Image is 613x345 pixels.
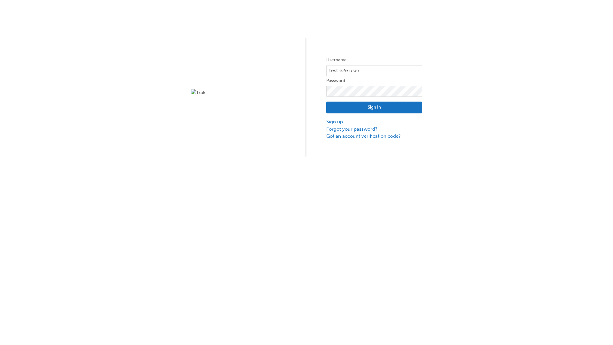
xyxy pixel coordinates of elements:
[191,89,287,96] img: Trak
[326,56,422,64] label: Username
[326,65,422,76] input: Username
[326,102,422,114] button: Sign In
[326,126,422,133] a: Forgot your password?
[326,118,422,126] a: Sign up
[326,133,422,140] a: Got an account verification code?
[326,77,422,85] label: Password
